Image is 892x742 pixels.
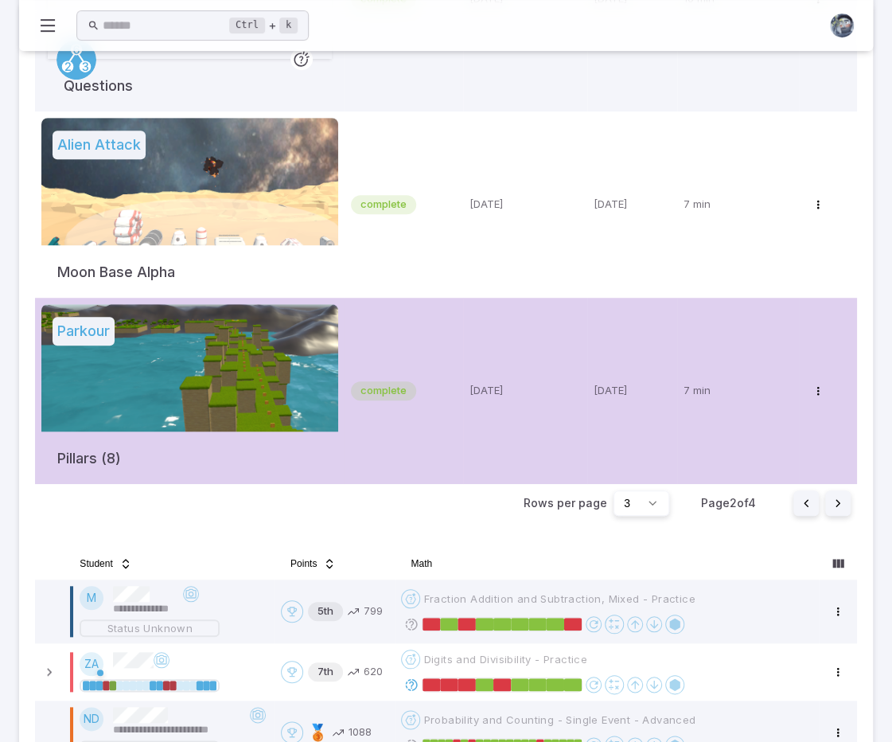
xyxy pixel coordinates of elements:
button: Points [281,551,345,576]
span: Math [411,557,432,570]
button: Column visibility [825,551,851,576]
span: 5th [308,603,343,619]
span: 7th [308,664,343,680]
h5: Moon Base Alpha [57,245,175,283]
h5: Alien Attack [53,131,146,159]
span: Fraction Addition and Subtraction, Mixed - Practice [423,592,695,606]
div: ZA [80,652,103,676]
h5: Questions [64,59,133,97]
p: 7 min [684,197,793,213]
div: ND [80,707,103,731]
span: Student [80,557,112,570]
p: Points [364,664,383,680]
div: + [229,16,298,35]
p: [DATE] [594,197,671,213]
p: Points [364,603,383,619]
kbd: Ctrl [229,18,265,33]
p: Rows per page [524,495,607,511]
i: Points [333,727,344,738]
span: Probability and Counting - Single Event - Advanced [423,713,695,727]
span: complete [351,383,416,399]
i: Points [348,666,359,678]
h5: Pillars (8) [57,432,121,470]
span: Status Unknown [107,621,193,635]
p: [DATE] [469,383,581,399]
span: Digits and Divisibility - Practice [423,652,587,666]
a: Factors/Primes [56,40,96,80]
button: Math [401,551,442,576]
kbd: k [279,18,298,33]
p: 7 min [684,383,793,399]
p: [DATE] [594,383,671,399]
img: andrew.jpg [830,14,854,37]
i: Points [348,606,359,617]
div: M [80,586,103,610]
div: game_play [80,652,268,676]
span: complete [351,197,416,213]
p: Points [349,724,372,740]
p: [DATE] [469,197,581,213]
div: Page 2 of 4 [688,495,768,511]
span: Points [290,557,317,570]
button: Student [70,551,141,576]
h5: Parkour [53,317,115,346]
